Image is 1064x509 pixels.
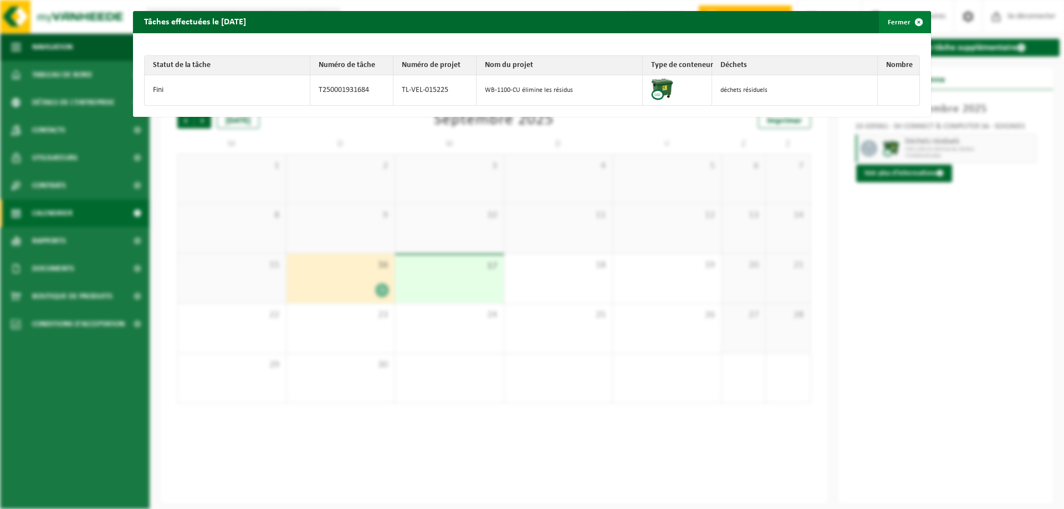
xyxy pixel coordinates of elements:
font: Numéro de projet [402,61,461,69]
font: Numéro de tâche [319,61,375,69]
font: Statut de la tâche [153,61,211,69]
font: WB-1100-CU élimine les résidus [485,88,573,94]
font: Nom du projet [485,61,533,69]
img: WB-1100-CU [651,78,673,100]
font: Nombre [886,61,913,69]
font: Tâches effectuées le [DATE] [144,18,246,27]
font: T250001931684 [319,86,369,94]
font: TL-VEL-015225 [402,86,448,94]
font: Fini [153,86,163,94]
font: Déchets [720,61,747,69]
font: Fermer [888,19,910,26]
font: Type de conteneur [651,61,713,69]
button: Fermer [879,11,930,33]
font: déchets résiduels [720,88,768,94]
